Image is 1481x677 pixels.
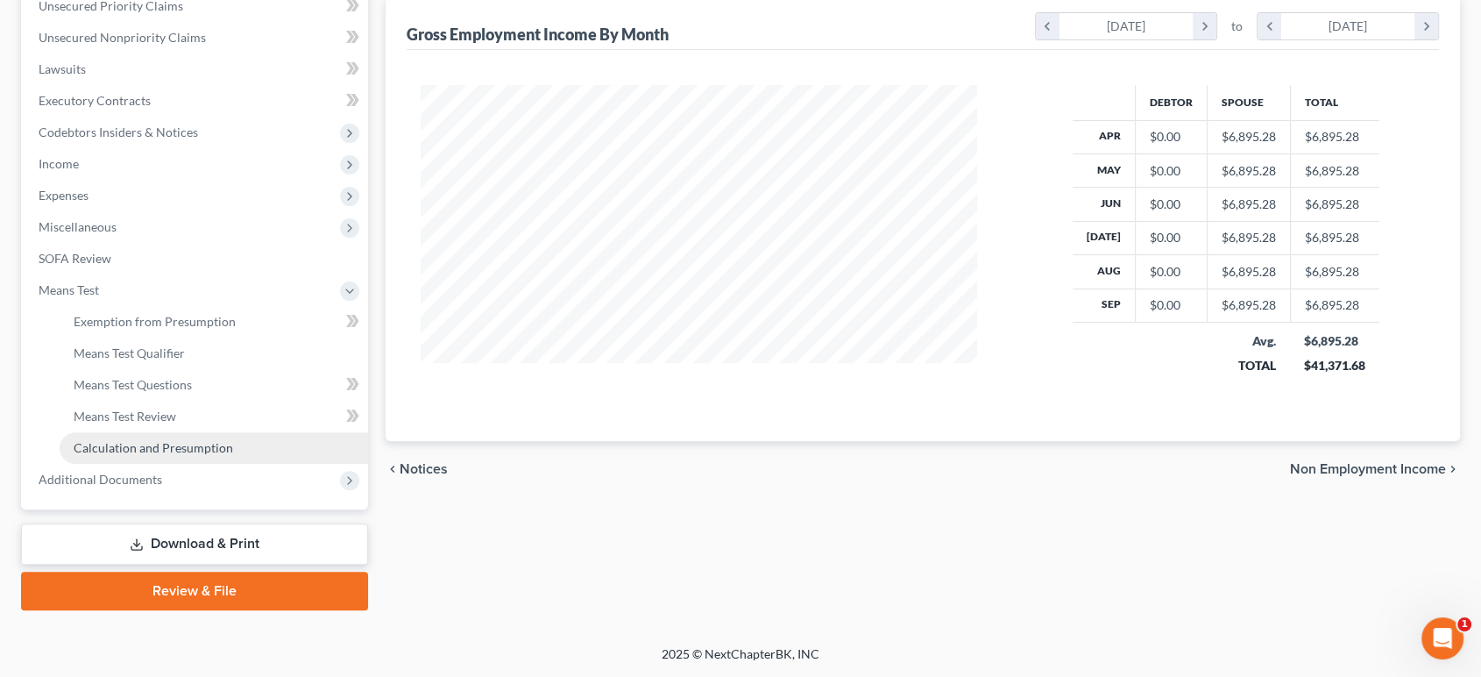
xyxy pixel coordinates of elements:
[25,22,368,53] a: Unsecured Nonpriority Claims
[241,645,1240,677] div: 2025 © NextChapterBK, INC
[1222,162,1276,180] div: $6,895.28
[25,243,368,274] a: SOFA Review
[1221,332,1276,350] div: Avg.
[39,156,79,171] span: Income
[1281,13,1415,39] div: [DATE]
[1073,120,1136,153] th: Apr
[407,24,669,45] div: Gross Employment Income By Month
[21,524,368,565] a: Download & Print
[1193,13,1216,39] i: chevron_right
[39,282,99,297] span: Means Test
[60,401,368,432] a: Means Test Review
[39,188,89,203] span: Expenses
[386,462,400,476] i: chevron_left
[1073,255,1136,289] th: Aug
[1150,196,1193,213] div: $0.00
[1222,128,1276,146] div: $6,895.28
[39,125,198,139] span: Codebtors Insiders & Notices
[1222,229,1276,246] div: $6,895.28
[1304,357,1365,374] div: $41,371.68
[60,338,368,369] a: Means Test Qualifier
[74,346,185,360] span: Means Test Qualifier
[1221,357,1276,374] div: TOTAL
[1290,462,1460,476] button: Non Employment Income chevron_right
[39,30,206,45] span: Unsecured Nonpriority Claims
[39,251,111,266] span: SOFA Review
[21,572,368,610] a: Review & File
[1150,128,1193,146] div: $0.00
[1414,13,1438,39] i: chevron_right
[1290,120,1379,153] td: $6,895.28
[74,440,233,455] span: Calculation and Presumption
[386,462,448,476] button: chevron_left Notices
[60,306,368,338] a: Exemption from Presumption
[1059,13,1194,39] div: [DATE]
[1207,85,1290,120] th: Spouse
[1231,18,1243,35] span: to
[1222,296,1276,314] div: $6,895.28
[74,314,236,329] span: Exemption from Presumption
[1073,289,1136,322] th: Sep
[1150,263,1193,281] div: $0.00
[1073,188,1136,221] th: Jun
[1290,462,1446,476] span: Non Employment Income
[1304,332,1365,350] div: $6,895.28
[1150,296,1193,314] div: $0.00
[1150,162,1193,180] div: $0.00
[1135,85,1207,120] th: Debtor
[1290,85,1379,120] th: Total
[39,93,151,108] span: Executory Contracts
[1421,617,1463,659] iframe: Intercom live chat
[1446,462,1460,476] i: chevron_right
[1258,13,1281,39] i: chevron_left
[1150,229,1193,246] div: $0.00
[74,409,176,424] span: Means Test Review
[1290,153,1379,187] td: $6,895.28
[39,61,86,76] span: Lawsuits
[1290,188,1379,221] td: $6,895.28
[60,369,368,401] a: Means Test Questions
[1222,196,1276,213] div: $6,895.28
[1457,617,1471,631] span: 1
[25,53,368,85] a: Lawsuits
[60,432,368,464] a: Calculation and Presumption
[1290,221,1379,254] td: $6,895.28
[39,219,117,234] span: Miscellaneous
[1222,263,1276,281] div: $6,895.28
[1036,13,1059,39] i: chevron_left
[1073,221,1136,254] th: [DATE]
[400,462,448,476] span: Notices
[1073,153,1136,187] th: May
[1290,255,1379,289] td: $6,895.28
[74,377,192,392] span: Means Test Questions
[1290,289,1379,322] td: $6,895.28
[25,85,368,117] a: Executory Contracts
[39,472,162,487] span: Additional Documents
